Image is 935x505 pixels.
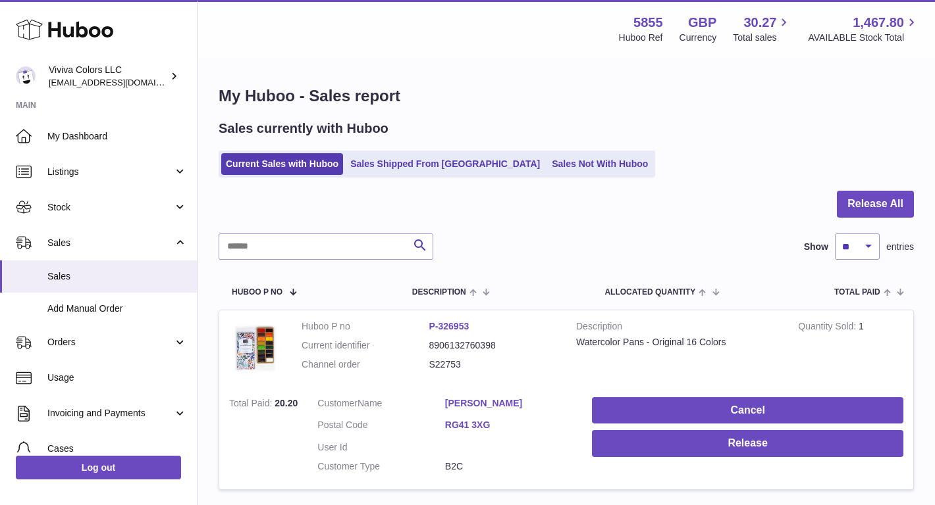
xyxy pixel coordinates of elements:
span: Total paid [834,288,880,297]
dd: S22753 [429,358,557,371]
span: entries [886,241,914,253]
dt: User Id [317,441,445,454]
span: My Dashboard [47,130,187,143]
h2: Sales currently with Huboo [219,120,388,137]
dt: Postal Code [317,419,445,435]
span: 1,467.80 [853,14,904,32]
a: Current Sales with Huboo [221,153,343,175]
dd: B2C [445,460,573,473]
span: Description [412,288,466,297]
strong: Total Paid [229,398,275,412]
img: 58551699430000.jpg [229,320,282,373]
button: Cancel [592,397,903,424]
strong: Description [576,320,778,336]
a: Sales Shipped From [GEOGRAPHIC_DATA] [346,153,545,175]
dt: Name [317,397,445,413]
span: Usage [47,372,187,384]
div: Currency [680,32,717,44]
span: Huboo P no [232,288,282,297]
span: AVAILABLE Stock Total [808,32,919,44]
span: Customer [317,398,358,408]
span: Add Manual Order [47,302,187,315]
span: Sales [47,237,173,249]
label: Show [804,241,828,253]
button: Release [592,430,903,457]
span: Stock [47,201,173,214]
img: admin@vivivacolors.com [16,66,36,86]
dt: Huboo P no [302,320,429,333]
dd: 8906132760398 [429,339,557,352]
strong: 5855 [633,14,663,32]
dt: Current identifier [302,339,429,352]
div: Watercolor Pans - Original 16 Colors [576,336,778,349]
a: P-326953 [429,321,469,331]
h1: My Huboo - Sales report [219,85,914,107]
span: Invoicing and Payments [47,407,173,420]
a: Log out [16,456,181,479]
a: 30.27 Total sales [733,14,791,44]
a: RG41 3XG [445,419,573,431]
div: Huboo Ref [619,32,663,44]
strong: Quantity Sold [798,321,859,335]
a: [PERSON_NAME] [445,397,573,410]
span: Sales [47,270,187,283]
dt: Channel order [302,358,429,371]
span: Total sales [733,32,791,44]
span: 30.27 [743,14,776,32]
span: Listings [47,166,173,178]
span: Cases [47,443,187,455]
span: 20.20 [275,398,298,408]
div: Viviva Colors LLC [49,64,167,89]
dt: Customer Type [317,460,445,473]
span: [EMAIL_ADDRESS][DOMAIN_NAME] [49,77,194,87]
button: Release All [837,191,914,218]
td: 1 [788,310,913,387]
a: 1,467.80 AVAILABLE Stock Total [808,14,919,44]
span: ALLOCATED Quantity [604,288,695,297]
strong: GBP [688,14,716,32]
a: Sales Not With Huboo [547,153,653,175]
span: Orders [47,336,173,349]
